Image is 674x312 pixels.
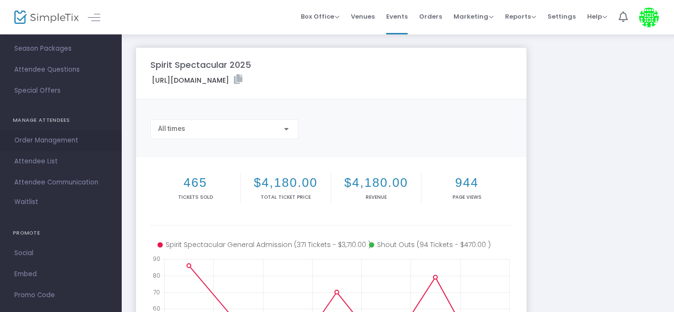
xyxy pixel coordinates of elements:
[14,85,107,97] span: Special Offers
[152,75,242,86] label: [URL][DOMAIN_NAME]
[242,175,328,190] h2: $4,180.00
[152,175,238,190] h2: 465
[386,4,408,29] span: Events
[423,194,510,201] p: Page Views
[13,111,109,130] h4: MANAGE ATTENDEES
[453,12,494,21] span: Marketing
[13,224,109,243] h4: PROMOTE
[14,247,107,259] span: Social
[14,289,107,301] span: Promo Code
[14,155,107,168] span: Attendee List
[158,125,185,132] span: All times
[14,134,107,147] span: Order Management
[153,271,160,279] text: 80
[242,194,328,201] p: Total Ticket Price
[14,43,107,55] span: Season Packages
[153,288,160,296] text: 70
[351,4,375,29] span: Venues
[333,175,419,190] h2: $4,180.00
[153,255,160,263] text: 90
[152,194,238,201] p: Tickets sold
[423,175,510,190] h2: 944
[150,58,251,71] m-panel-title: Spirit Spectacular 2025
[505,12,536,21] span: Reports
[301,12,339,21] span: Box Office
[14,64,107,76] span: Attendee Questions
[419,4,442,29] span: Orders
[548,4,576,29] span: Settings
[333,194,419,201] p: Revenue
[587,12,607,21] span: Help
[14,268,107,280] span: Embed
[14,197,38,207] span: Waitlist
[14,176,107,189] span: Attendee Communication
